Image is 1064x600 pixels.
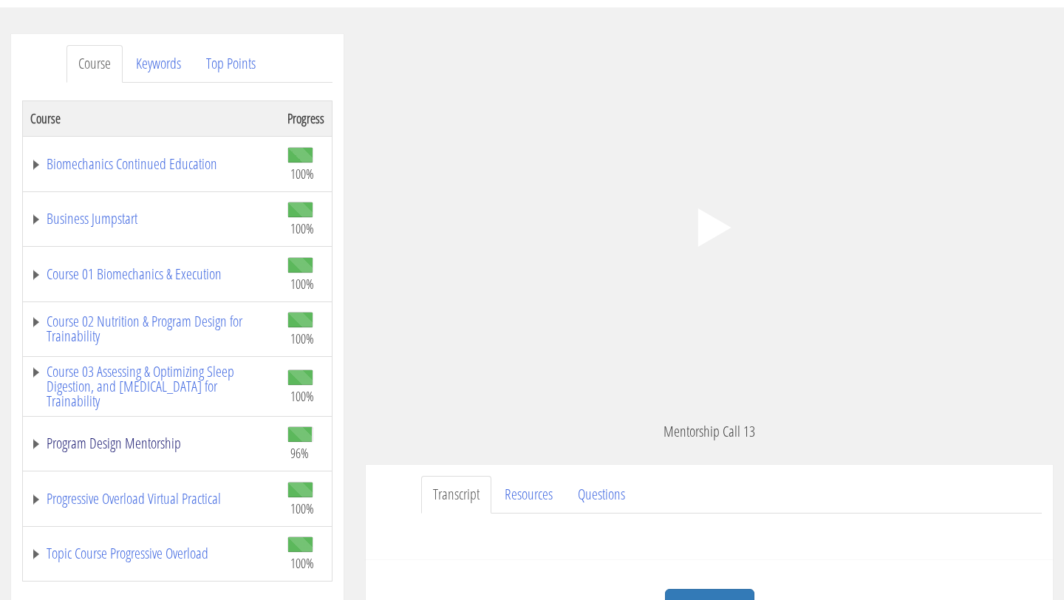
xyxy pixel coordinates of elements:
[566,476,637,514] a: Questions
[30,436,273,451] a: Program Design Mentorship
[290,166,314,182] span: 100%
[493,476,565,514] a: Resources
[30,546,273,561] a: Topic Course Progressive Overload
[366,420,1053,443] p: Mentorship Call 13
[290,555,314,571] span: 100%
[30,267,273,282] a: Course 01 Biomechanics & Execution
[30,211,273,226] a: Business Jumpstart
[290,330,314,347] span: 100%
[290,388,314,404] span: 100%
[30,364,273,409] a: Course 03 Assessing & Optimizing Sleep Digestion, and [MEDICAL_DATA] for Trainability
[66,45,123,83] a: Course
[30,157,273,171] a: Biomechanics Continued Education
[421,476,491,514] a: Transcript
[124,45,193,83] a: Keywords
[290,276,314,292] span: 100%
[23,100,281,136] th: Course
[280,100,332,136] th: Progress
[194,45,267,83] a: Top Points
[290,220,314,236] span: 100%
[30,491,273,506] a: Progressive Overload Virtual Practical
[30,314,273,344] a: Course 02 Nutrition & Program Design for Trainability
[290,445,309,461] span: 96%
[290,500,314,517] span: 100%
